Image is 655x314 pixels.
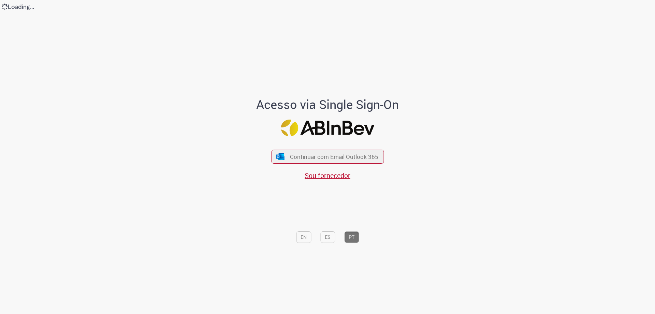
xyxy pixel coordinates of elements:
button: ícone Azure/Microsoft 360 Continuar com Email Outlook 365 [271,150,384,164]
img: ícone Azure/Microsoft 360 [276,153,285,160]
button: PT [344,231,359,243]
img: Logo ABInBev [281,120,374,136]
span: Continuar com Email Outlook 365 [290,153,378,161]
button: ES [320,231,335,243]
h1: Acesso via Single Sign-On [233,98,422,111]
a: Sou fornecedor [305,171,350,180]
button: EN [296,231,311,243]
